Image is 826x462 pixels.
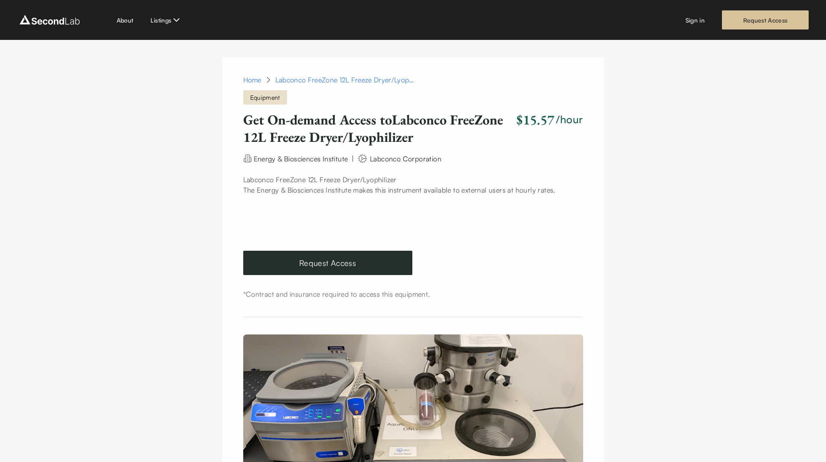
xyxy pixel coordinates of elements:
img: logo [17,13,82,27]
h2: $15.57 [516,111,554,128]
a: Sign in [686,16,705,25]
span: Labconco Corporation [370,154,441,163]
span: Energy & Biosciences Institute [254,154,348,163]
a: Request Access [722,10,809,29]
a: About [117,16,134,25]
div: *Contract and insurance required to access this equipment. [243,289,583,299]
span: Equipment [243,90,287,105]
div: | [352,153,354,164]
p: Labconco FreeZone 12L Freeze Dryer/Lyophilizer [243,174,583,185]
a: Home [243,75,261,85]
h1: Get On-demand Access to Labconco FreeZone 12L Freeze Dryer/Lyophilizer [243,111,513,146]
button: Listings [150,15,182,25]
a: Energy & Biosciences Institute [254,154,348,162]
p: The Energy & Biosciences Institute makes this instrument available to external users at hourly ra... [243,185,583,195]
h3: /hour [556,112,583,127]
div: Labconco FreeZone 12L Freeze Dryer/Lyophilizer [275,75,414,85]
a: Request Access [243,251,412,275]
img: manufacturer [357,153,368,164]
